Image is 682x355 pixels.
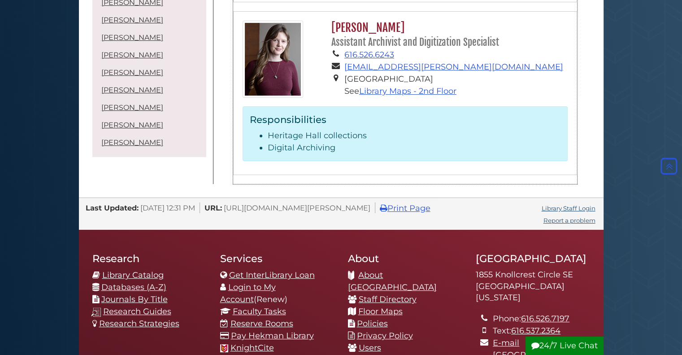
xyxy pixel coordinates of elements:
a: Library Maps - 2nd Floor [359,86,456,96]
a: Print Page [380,203,430,213]
a: Databases (A-Z) [101,282,166,292]
li: (Renew) [220,281,334,306]
a: [PERSON_NAME] [101,86,163,94]
li: Phone: [493,313,590,325]
a: [PERSON_NAME] [101,16,163,24]
a: KnightCite [230,343,274,353]
a: Privacy Policy [357,331,413,341]
a: Users [359,343,381,353]
a: Pay Hekman Library [231,331,314,341]
li: Digital Archiving [268,142,560,154]
span: [URL][DOMAIN_NAME][PERSON_NAME] [224,203,370,212]
a: 616.537.2364 [511,326,560,336]
a: Journals By Title [101,294,168,304]
a: Library Staff Login [542,205,595,212]
button: 24/7 Live Chat [526,337,604,355]
img: Jen_Vos_125x162.jpg [243,21,303,98]
span: [DATE] 12:31 PM [140,203,195,212]
a: Floor Maps [358,307,403,316]
a: Login to My Account [220,282,276,304]
img: Calvin favicon logo [220,344,228,352]
li: [GEOGRAPHIC_DATA] See [344,73,568,97]
a: Get InterLibrary Loan [229,270,315,280]
a: Research Guides [103,307,171,316]
i: Print Page [380,204,387,212]
a: Reserve Rooms [230,319,293,329]
address: 1855 Knollcrest Circle SE [GEOGRAPHIC_DATA][US_STATE] [476,269,590,304]
h2: Services [220,252,334,265]
h2: [PERSON_NAME] [327,21,567,49]
a: [PERSON_NAME] [101,121,163,129]
a: Policies [357,319,388,329]
img: research-guides-icon-white_37x37.png [91,307,101,317]
a: 616.526.7197 [521,314,569,324]
a: Research Strategies [99,319,179,329]
h2: About [348,252,462,265]
a: [PERSON_NAME] [101,138,163,147]
h2: [GEOGRAPHIC_DATA] [476,252,590,265]
li: Heritage Hall collections [268,130,560,142]
a: Faculty Tasks [233,307,286,316]
a: [PERSON_NAME] [101,103,163,112]
a: [PERSON_NAME] [101,33,163,42]
span: Last Updated: [86,203,139,212]
a: Library Catalog [102,270,164,280]
h3: Responsibilities [250,114,560,125]
a: 616.526.6243 [344,50,394,60]
a: Back to Top [658,161,680,171]
li: Text: [493,325,590,337]
span: URL: [204,203,222,212]
small: Assistant Archivist and Digitization Specialist [331,36,499,48]
h2: Research [92,252,207,265]
a: Report a problem [543,217,595,224]
a: Staff Directory [359,294,417,304]
a: About [GEOGRAPHIC_DATA] [348,270,437,292]
a: [EMAIL_ADDRESS][PERSON_NAME][DOMAIN_NAME] [344,62,563,72]
a: [PERSON_NAME] [101,51,163,59]
a: [PERSON_NAME] [101,68,163,77]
